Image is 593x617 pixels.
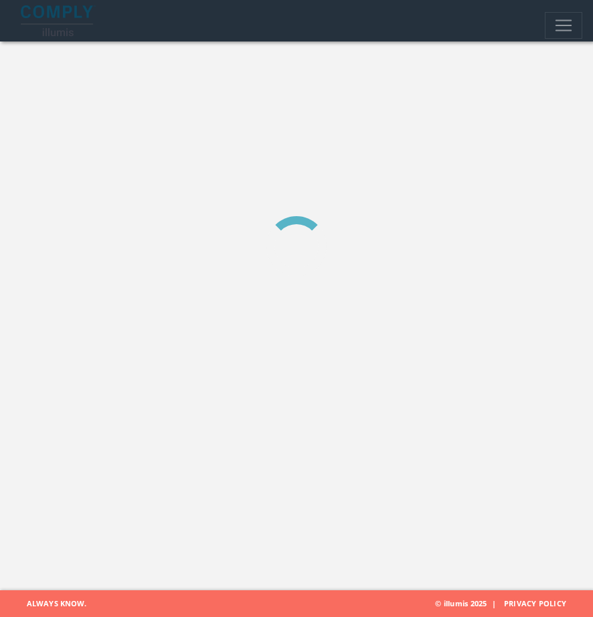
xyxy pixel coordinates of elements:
[21,5,96,36] img: illumis
[545,12,582,39] button: Toggle navigation
[487,598,501,608] span: |
[10,590,86,617] span: Always Know.
[435,590,583,617] span: © illumis 2025
[504,598,566,608] a: Privacy Policy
